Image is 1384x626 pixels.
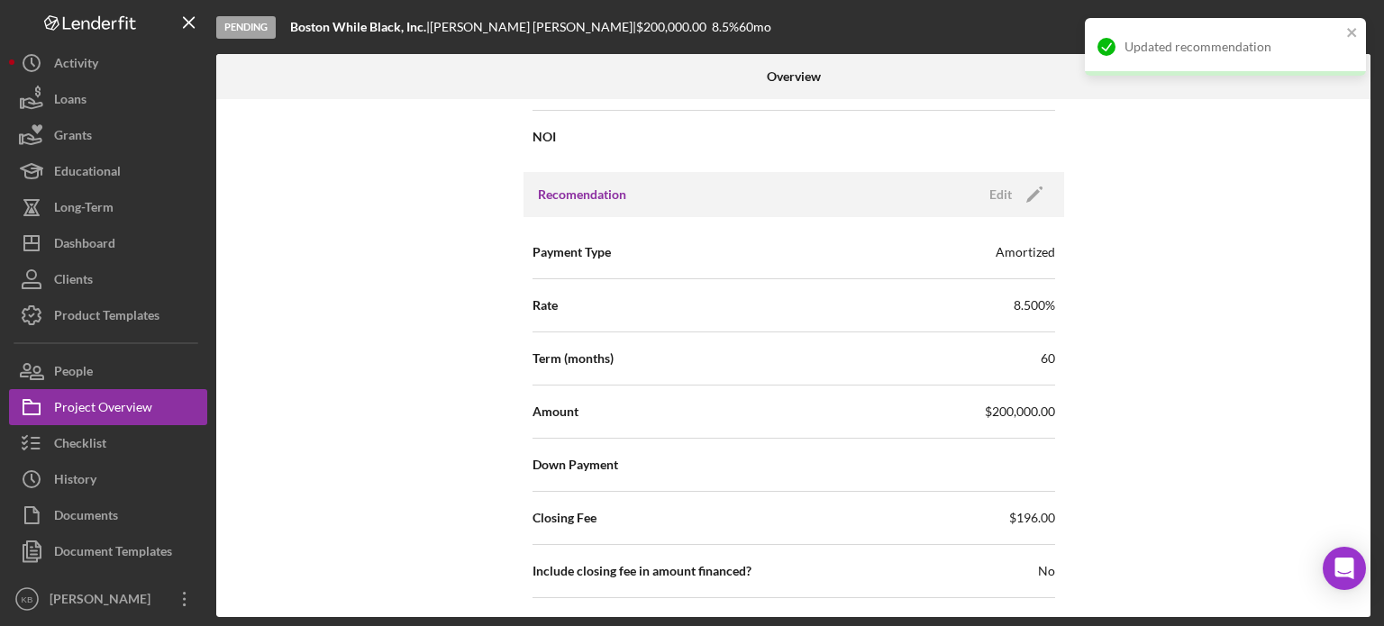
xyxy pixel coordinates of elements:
[9,297,207,333] button: Product Templates
[9,425,207,461] button: Checklist
[54,225,115,266] div: Dashboard
[9,533,207,569] button: Document Templates
[290,19,426,34] b: Boston While Black, Inc.
[533,349,614,367] span: Term (months)
[54,81,86,122] div: Loans
[712,20,739,34] div: 8.5 %
[54,297,159,338] div: Product Templates
[9,353,207,389] button: People
[54,45,98,86] div: Activity
[985,403,1055,421] span: $200,000.00
[9,81,207,117] button: Loans
[54,497,118,538] div: Documents
[54,353,93,394] div: People
[290,20,430,34] div: |
[54,425,106,466] div: Checklist
[533,509,596,527] span: Closing Fee
[1346,25,1359,42] button: close
[54,153,121,194] div: Educational
[9,117,207,153] button: Grants
[533,403,578,421] span: Amount
[9,45,207,81] button: Activity
[216,16,276,39] div: Pending
[636,20,712,34] div: $200,000.00
[9,261,207,297] button: Clients
[430,20,636,34] div: [PERSON_NAME] [PERSON_NAME] |
[54,461,96,502] div: History
[54,389,152,430] div: Project Overview
[767,69,821,84] b: Overview
[9,189,207,225] button: Long-Term
[1038,562,1055,580] span: No
[533,296,558,314] span: Rate
[54,189,114,230] div: Long-Term
[22,594,33,604] text: KB
[45,581,162,621] div: [PERSON_NAME]
[9,461,207,497] button: History
[533,128,556,146] span: NOI
[54,117,92,158] div: Grants
[533,243,611,261] span: Payment Type
[9,581,207,617] button: KB[PERSON_NAME]
[54,261,93,302] div: Clients
[1014,296,1055,314] span: 8.500%
[54,533,172,574] div: Document Templates
[996,243,1055,261] div: Amortized
[9,497,207,533] button: Documents
[1323,547,1366,590] div: Open Intercom Messenger
[9,153,207,189] button: Educational
[739,20,771,34] div: 60 mo
[533,562,751,580] span: Include closing fee in amount financed?
[1041,349,1055,367] div: 60
[989,181,1012,208] div: Edit
[979,181,1050,208] button: Edit
[1009,509,1055,527] span: $196.00
[9,225,207,261] button: Dashboard
[9,389,207,425] button: Project Overview
[533,456,618,474] span: Down Payment
[1124,40,1341,54] div: Updated recommendation
[538,186,626,204] h3: Recomendation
